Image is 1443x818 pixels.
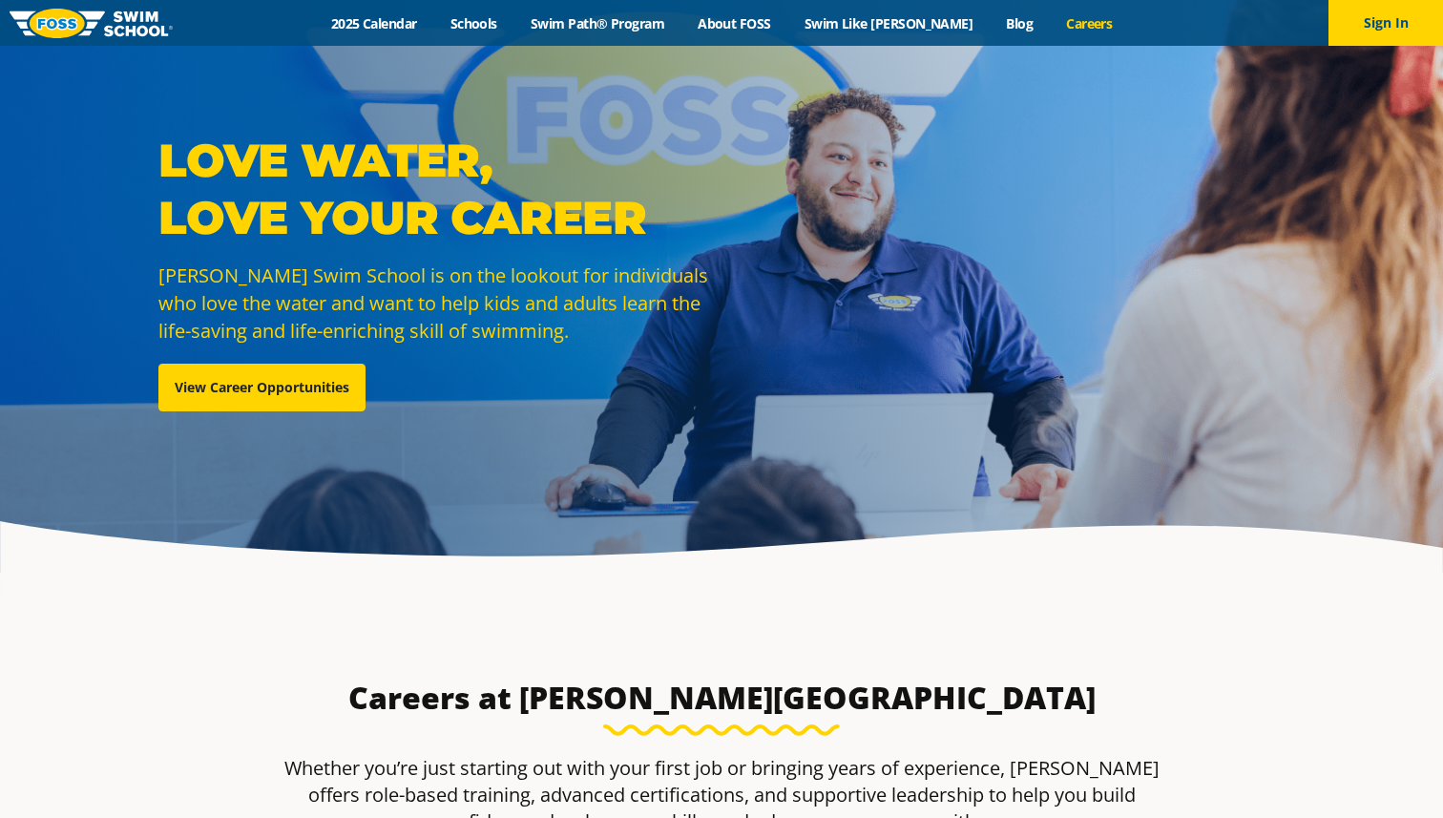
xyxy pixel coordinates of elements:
[158,364,366,411] a: View Career Opportunities
[10,9,173,38] img: FOSS Swim School Logo
[314,14,433,32] a: 2025 Calendar
[433,14,513,32] a: Schools
[513,14,680,32] a: Swim Path® Program
[787,14,990,32] a: Swim Like [PERSON_NAME]
[990,14,1050,32] a: Blog
[158,262,708,344] span: [PERSON_NAME] Swim School is on the lookout for individuals who love the water and want to help k...
[271,679,1172,717] h3: Careers at [PERSON_NAME][GEOGRAPHIC_DATA]
[1050,14,1129,32] a: Careers
[158,132,712,246] p: Love Water, Love Your Career
[681,14,788,32] a: About FOSS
